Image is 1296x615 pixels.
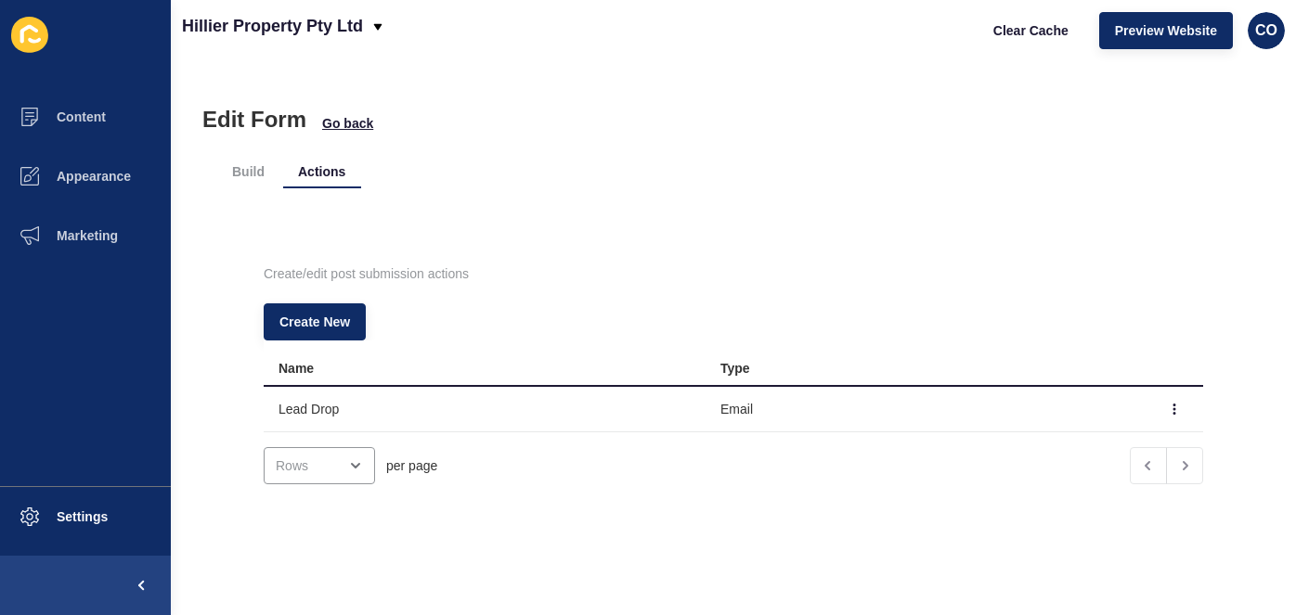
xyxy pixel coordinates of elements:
li: Actions [283,155,360,188]
button: Create New [264,303,366,340]
p: Create/edit post submission actions [264,253,1203,294]
td: Lead Drop [264,387,706,432]
div: Type [720,359,750,378]
span: Preview Website [1115,21,1217,40]
span: CO [1255,21,1277,40]
span: Create New [279,313,350,331]
span: Go back [322,114,373,133]
span: per page [386,456,437,475]
button: Clear Cache [978,12,1084,49]
span: Clear Cache [993,21,1069,40]
div: open menu [264,447,375,484]
button: Preview Website [1099,12,1233,49]
h1: Edit Form [202,107,306,133]
div: Name [279,359,314,378]
button: Go back [321,114,374,133]
li: Build [217,155,279,188]
p: Hillier Property Pty Ltd [182,3,363,49]
td: Email [706,387,1147,432]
